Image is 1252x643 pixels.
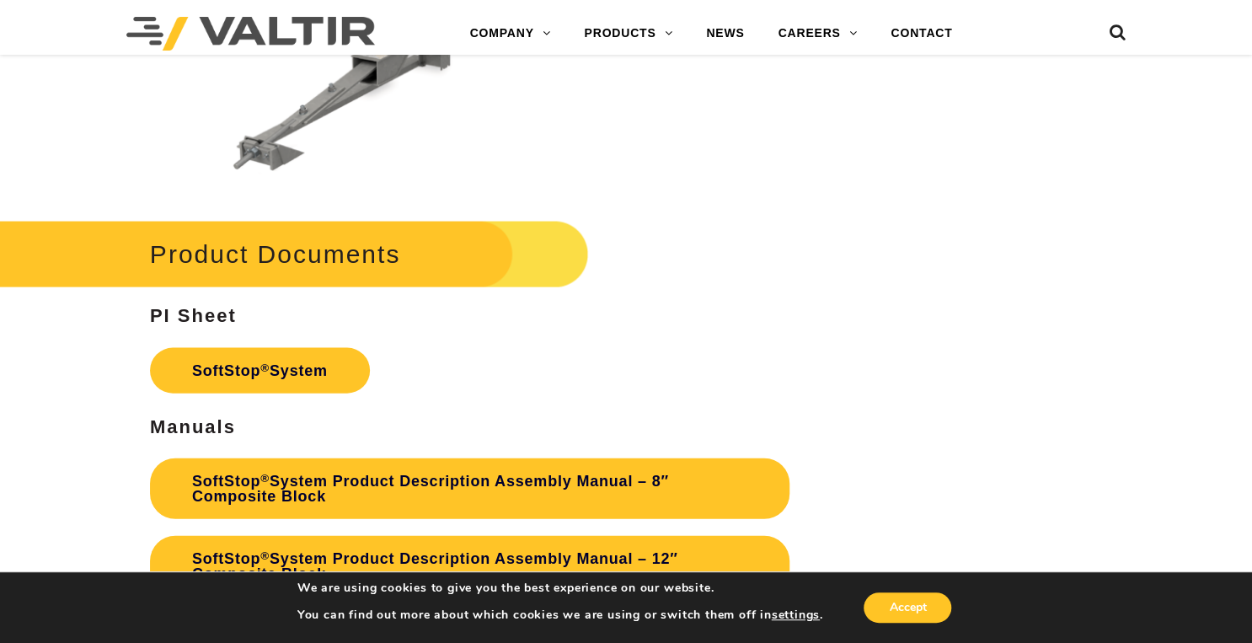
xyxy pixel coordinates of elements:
[452,17,567,51] a: COMPANY
[689,17,761,51] a: NEWS
[150,348,370,394] a: SoftStop®System
[126,17,375,51] img: Valtir
[260,549,270,562] sup: ®
[297,581,823,596] p: We are using cookies to give you the best experience on our website.
[150,305,237,326] strong: PI Sheet
[297,608,823,623] p: You can find out more about which cookies we are using or switch them off in .
[150,536,789,597] a: SoftStop®System Product Description Assembly Manual – 12″ Composite Block
[874,17,969,51] a: CONTACT
[772,608,820,623] button: settings
[761,17,874,51] a: CAREERS
[567,17,689,51] a: PRODUCTS
[150,458,789,519] a: SoftStop®System Product Description Assembly Manual – 8″ Composite Block
[150,416,236,437] strong: Manuals
[260,362,270,374] sup: ®
[260,472,270,485] sup: ®
[864,592,951,623] button: Accept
